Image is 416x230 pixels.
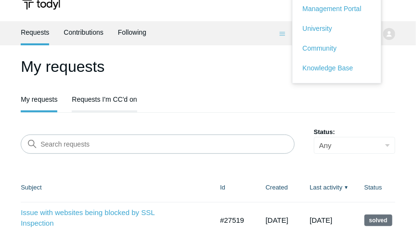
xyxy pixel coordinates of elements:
time: 08/18/2025, 18:57 [266,216,288,224]
a: Requests [21,21,49,43]
th: Status [355,173,395,202]
time: 08/22/2025, 14:23 [310,216,332,224]
label: Status: [314,127,395,137]
a: Created [266,184,288,191]
a: Knowledge Base [302,63,371,73]
h1: My requests [21,55,395,78]
a: Following [118,21,146,43]
a: Contributions [64,21,104,43]
th: Subject [21,173,210,202]
th: Id [210,173,256,202]
input: Search requests [21,135,295,154]
a: Last activity▼ [310,184,342,191]
span: This request has been solved [364,215,392,226]
a: Management Portal [302,4,371,14]
a: Community [302,43,371,54]
a: Requests I'm CC'd on [72,88,137,108]
a: University [302,24,371,34]
a: My requests [21,88,57,110]
span: ▼ [344,184,349,191]
a: Issue with websites being blocked by SSL Inspection [21,207,189,229]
